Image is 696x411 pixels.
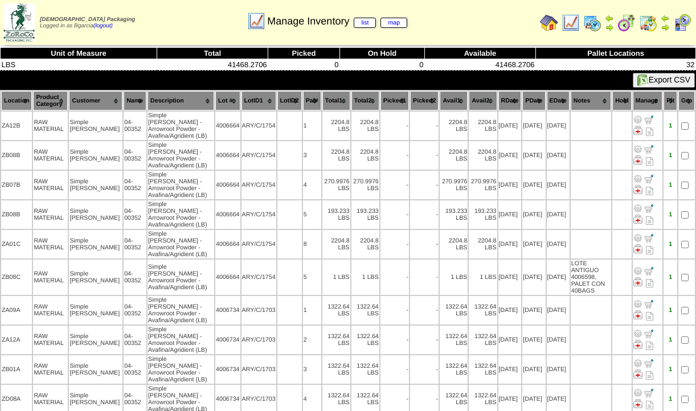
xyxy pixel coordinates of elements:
[124,260,146,295] td: 04-00352
[664,366,677,373] div: 1
[644,174,653,183] img: Move
[646,128,653,136] i: Note
[241,296,276,324] td: ARY/C/1703
[547,200,570,229] td: [DATE]
[303,260,321,295] td: 5
[498,171,522,199] td: [DATE]
[69,230,122,258] td: Simple [PERSON_NAME]
[644,266,653,276] img: Move
[547,296,570,324] td: [DATE]
[33,230,68,258] td: RAW MATERIAL
[351,260,379,295] td: 1 LBS
[69,171,122,199] td: Simple [PERSON_NAME]
[69,355,122,384] td: Simple [PERSON_NAME]
[571,260,611,295] td: LOTE ANTIGUO 4006598, PALET CON 40BAGS
[303,230,321,258] td: 8
[33,171,68,199] td: RAW MATERIAL
[469,171,497,199] td: 270.9976 LBS
[644,145,653,154] img: Move
[380,18,407,28] a: map
[380,260,409,295] td: -
[612,91,632,110] th: Hold
[33,91,68,110] th: Product Category
[440,141,468,170] td: 2204.8 LBS
[469,91,497,110] th: Avail2
[646,216,653,225] i: Note
[148,141,214,170] td: Simple [PERSON_NAME] - Arrowroot Powder - Avafina/Agridient (LB)
[3,3,35,42] img: zoroco-logo-small.webp
[522,112,545,140] td: [DATE]
[1,355,32,384] td: ZB01A
[1,260,32,295] td: ZB08C
[124,296,146,324] td: 04-00352
[646,246,653,254] i: Note
[277,91,302,110] th: LotID2
[303,326,321,354] td: 2
[215,91,240,110] th: Lot #
[351,355,379,384] td: 1322.64 LBS
[148,171,214,199] td: Simple [PERSON_NAME] - Arrowroot Powder - Avafina/Agridient (LB)
[469,112,497,140] td: 2204.8 LBS
[440,260,468,295] td: 1 LBS
[241,230,276,258] td: ARY/C/1754
[33,200,68,229] td: RAW MATERIAL
[124,326,146,354] td: 04-00352
[547,355,570,384] td: [DATE]
[547,230,570,258] td: [DATE]
[69,141,122,170] td: Simple [PERSON_NAME]
[148,91,214,110] th: Description
[303,141,321,170] td: 3
[644,299,653,309] img: Move
[410,91,439,110] th: Picked2
[157,59,268,71] td: 41468.2706
[522,355,545,384] td: [DATE]
[380,230,409,258] td: -
[547,260,570,295] td: [DATE]
[673,14,691,32] img: calendarcustomer.gif
[124,230,146,258] td: 04-00352
[215,230,240,258] td: 4006664
[522,296,545,324] td: [DATE]
[646,157,653,166] i: Note
[322,91,350,110] th: Total1
[661,23,670,32] img: arrowright.gif
[644,204,653,213] img: Move
[664,182,677,188] div: 1
[40,17,135,23] span: [DEMOGRAPHIC_DATA] Packaging
[69,296,122,324] td: Simple [PERSON_NAME]
[646,187,653,195] i: Note
[380,200,409,229] td: -
[571,91,611,110] th: Notes
[351,141,379,170] td: 2204.8 LBS
[124,112,146,140] td: 04-00352
[1,59,157,71] td: LBS
[440,112,468,140] td: 2204.8 LBS
[661,14,670,23] img: arrowleft.gif
[354,18,376,28] a: list
[633,73,695,88] button: Export CSV
[215,260,240,295] td: 4006664
[633,244,642,253] img: Manage Hold
[646,371,653,380] i: Note
[469,260,497,295] td: 1 LBS
[498,141,522,170] td: [DATE]
[425,48,536,59] th: Available
[93,23,113,29] a: (logout)
[268,59,340,71] td: 0
[241,112,276,140] td: ARY/C/1754
[339,48,424,59] th: On Hold
[469,355,497,384] td: 1322.64 LBS
[522,260,545,295] td: [DATE]
[440,171,468,199] td: 270.9976 LBS
[351,171,379,199] td: 270.9976 LBS
[410,355,439,384] td: -
[633,115,642,124] img: Adjust
[547,141,570,170] td: [DATE]
[633,215,642,224] img: Manage Hold
[536,59,696,71] td: 32
[33,112,68,140] td: RAW MATERIAL
[605,14,614,23] img: arrowleft.gif
[215,326,240,354] td: 4006734
[351,200,379,229] td: 193.233 LBS
[547,112,570,140] td: [DATE]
